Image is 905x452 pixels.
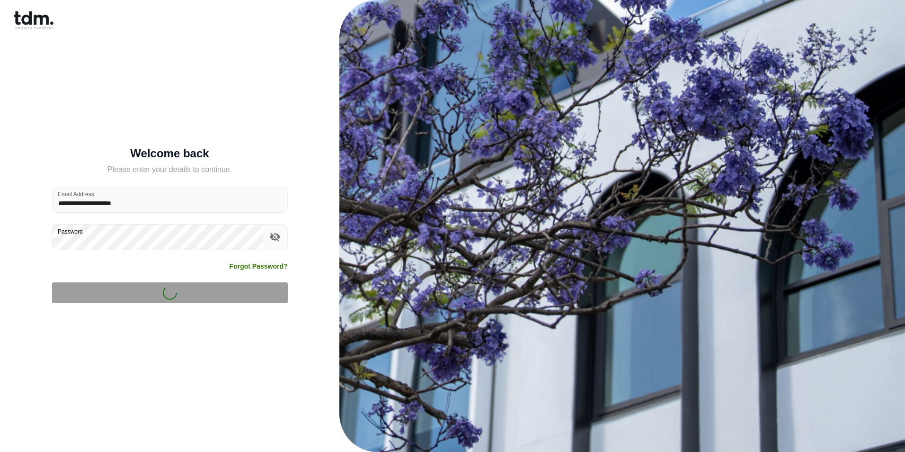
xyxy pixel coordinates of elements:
[58,190,94,198] label: Email Address
[58,227,83,235] label: Password
[52,164,288,175] h5: Please enter your details to continue.
[230,262,288,271] a: Forgot Password?
[267,229,283,245] button: toggle password visibility
[52,149,288,158] h5: Welcome back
